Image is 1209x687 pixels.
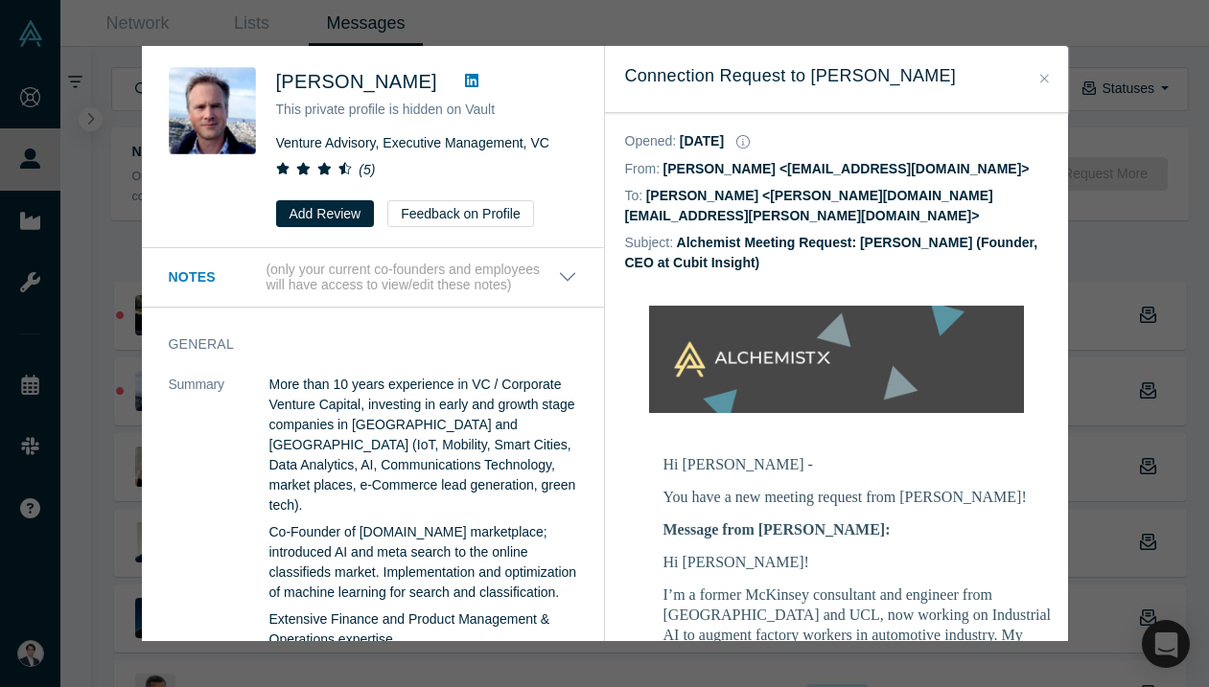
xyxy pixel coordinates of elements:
span: Venture Advisory, Executive Management, VC [276,135,549,150]
dd: Alchemist Meeting Request: [PERSON_NAME] (Founder, CEO at Cubit Insight) [625,235,1038,270]
dt: From: [625,159,661,179]
p: (only your current co-founders and employees will have access to view/edit these notes) [266,262,557,294]
dt: To: [625,186,643,206]
p: More than 10 years experience in VC / Corporate Venture Capital, investing in early and growth st... [269,375,577,515]
h3: General [169,334,550,355]
i: ( 5 ) [359,162,375,177]
button: Close [1035,68,1055,90]
b: Message from [PERSON_NAME]: [663,521,891,538]
p: Hi [PERSON_NAME] - [663,454,1066,474]
span: [PERSON_NAME] [276,71,437,92]
dt: Subject: [625,233,674,253]
button: Feedback on Profile [387,200,534,227]
p: This private profile is hidden on Vault [276,100,577,120]
p: Co-Founder of [DOMAIN_NAME] marketplace; introduced AI and meta search to the online classifieds ... [269,522,577,603]
button: Notes (only your current co-founders and employees will have access to view/edit these notes) [169,262,577,294]
h3: Connection Request to [PERSON_NAME] [625,63,1048,89]
p: You have a new meeting request from [PERSON_NAME]! [663,487,1066,507]
dd: [PERSON_NAME] <[EMAIL_ADDRESS][DOMAIN_NAME]> [663,161,1030,176]
img: Thomas Vogel's Profile Image [169,67,256,154]
img: banner-small-topicless-alchx.png [649,306,1024,413]
dd: [PERSON_NAME] <[PERSON_NAME][DOMAIN_NAME][EMAIL_ADDRESS][PERSON_NAME][DOMAIN_NAME]> [625,188,993,223]
h3: Notes [169,267,263,287]
p: Extensive Finance and Product Management & Operations expertise. [269,609,577,650]
dt: Summary [169,375,269,670]
button: Add Review [276,200,375,227]
dd: [DATE] [680,133,724,149]
p: Hi [PERSON_NAME]! [663,552,1066,572]
dt: Opened : [625,131,677,151]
